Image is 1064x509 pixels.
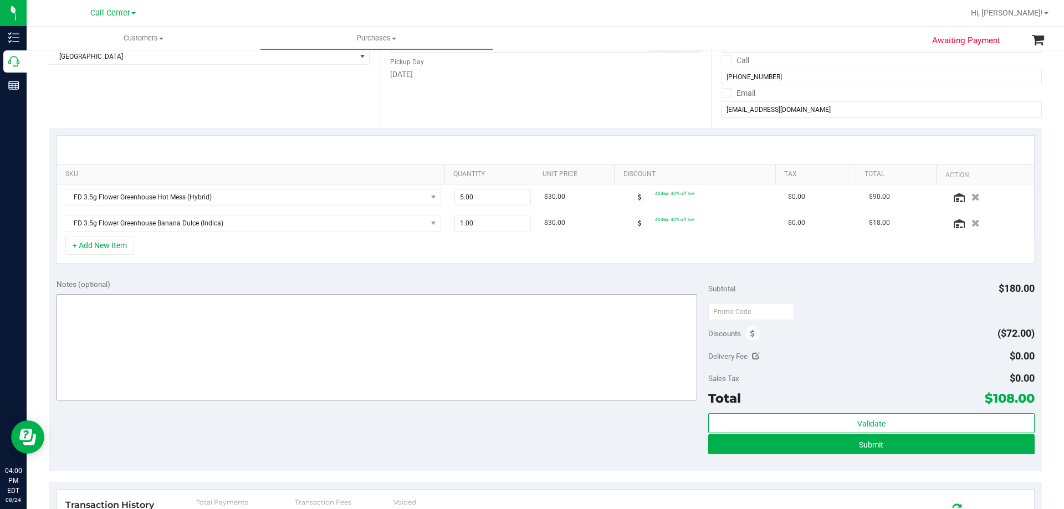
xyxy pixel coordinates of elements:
a: Tax [784,170,852,179]
inline-svg: Reports [8,80,19,91]
span: Call Center [90,8,130,18]
span: FD 3.5g Flower Greenhouse Banana Dulce (Indica) [64,215,427,231]
span: Purchases [260,33,493,43]
button: Validate [708,413,1034,433]
input: Format: (999) 999-9999 [722,69,1042,85]
input: 1.00 [455,215,531,231]
i: Edit Delivery Fee [752,352,760,360]
span: $0.00 [1010,350,1035,362]
a: Customers [27,27,260,50]
span: Subtotal [708,284,735,293]
label: Email [722,85,755,101]
span: $0.00 [788,192,805,202]
inline-svg: Inventory [8,32,19,43]
span: FD 3.5g Flower Greenhouse Hot Mess (Hybrid) [64,189,427,205]
span: Discounts [708,323,741,343]
th: Action [936,164,1025,184]
a: SKU [65,170,441,179]
inline-svg: Call Center [8,56,19,67]
iframe: Resource center [11,420,44,454]
button: Submit [708,434,1034,454]
span: Customers [27,33,260,43]
span: Submit [859,440,883,449]
span: Validate [857,419,886,428]
span: $0.00 [788,218,805,228]
span: $30.00 [544,192,565,202]
div: Total Payments [196,498,295,506]
span: Hi, [PERSON_NAME]! [971,8,1043,17]
span: 40dep: 40% off line [655,191,694,196]
input: Promo Code [708,304,794,320]
span: Delivery Fee [708,352,748,361]
span: select [355,49,369,64]
span: Sales Tax [708,374,739,383]
p: 04:00 PM EDT [5,466,22,496]
a: Total [864,170,932,179]
label: Call [722,53,749,69]
input: 5.00 [455,189,531,205]
span: [GEOGRAPHIC_DATA] [49,49,355,64]
span: $180.00 [999,282,1035,294]
a: Quantity [453,170,530,179]
div: Transaction Fees [295,498,393,506]
span: NO DATA FOUND [64,189,441,205]
span: ($72.00) [997,327,1035,339]
a: Discount [623,170,771,179]
div: Voided [393,498,492,506]
a: Unit Price [543,170,610,179]
span: 40dep: 40% off line [655,217,694,222]
span: $90.00 [869,192,890,202]
span: $30.00 [544,218,565,228]
span: NO DATA FOUND [64,215,441,232]
button: + Add New Item [65,236,134,255]
span: $0.00 [1010,372,1035,384]
p: 08/24 [5,496,22,504]
span: Total [708,390,741,406]
span: Awaiting Payment [932,34,1000,47]
label: Pickup Day [390,57,424,67]
span: $18.00 [869,218,890,228]
div: [DATE] [390,69,700,80]
a: Purchases [260,27,493,50]
span: Notes (optional) [57,280,110,289]
span: $108.00 [985,390,1035,406]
